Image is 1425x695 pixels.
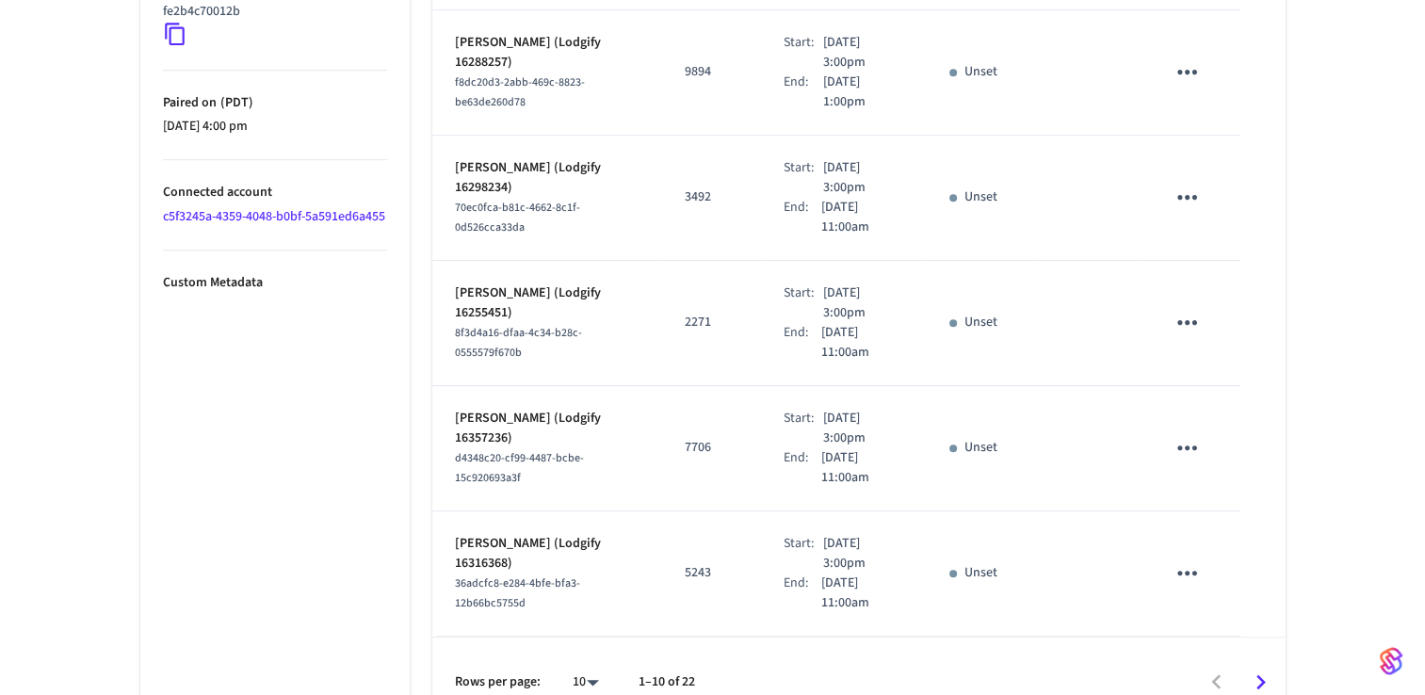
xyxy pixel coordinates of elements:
[455,200,580,235] span: 70ec0fca-b81c-4662-8c1f-0d526cca33da
[964,438,997,458] p: Unset
[964,62,997,82] p: Unset
[784,323,821,363] div: End:
[784,448,821,488] div: End:
[217,93,253,112] span: ( PDT )
[821,198,904,237] p: [DATE] 11:00am
[1380,646,1402,676] img: SeamLogoGradient.69752ec5.svg
[455,158,640,198] p: [PERSON_NAME] (Lodgify 16298234)
[455,283,640,323] p: [PERSON_NAME] (Lodgify 16255451)
[821,448,904,488] p: [DATE] 11:00am
[784,73,823,112] div: End:
[455,450,584,486] span: d4348c20-cf99-4487-bcbe-15c920693a3f
[163,273,387,293] p: Custom Metadata
[685,313,738,332] p: 2271
[163,117,387,137] p: [DATE] 4:00 pm
[964,563,997,583] p: Unset
[685,438,738,458] p: 7706
[163,93,387,113] p: Paired on
[784,283,823,323] div: Start:
[964,187,997,207] p: Unset
[455,534,640,574] p: [PERSON_NAME] (Lodgify 16316368)
[964,313,997,332] p: Unset
[784,33,823,73] div: Start:
[823,283,904,323] p: [DATE] 3:00pm
[823,33,904,73] p: [DATE] 3:00pm
[455,325,582,361] span: 8f3d4a16-dfaa-4c34-b28c-0555579f670b
[823,158,904,198] p: [DATE] 3:00pm
[685,62,738,82] p: 9894
[163,183,387,202] p: Connected account
[823,534,904,574] p: [DATE] 3:00pm
[821,574,904,613] p: [DATE] 11:00am
[685,563,738,583] p: 5243
[455,409,640,448] p: [PERSON_NAME] (Lodgify 16357236)
[784,574,821,613] div: End:
[455,33,640,73] p: [PERSON_NAME] (Lodgify 16288257)
[821,323,904,363] p: [DATE] 11:00am
[823,409,904,448] p: [DATE] 3:00pm
[163,207,385,226] a: c5f3245a-4359-4048-b0bf-5a591ed6a455
[823,73,904,112] p: [DATE] 1:00pm
[639,672,695,692] p: 1–10 of 22
[455,672,541,692] p: Rows per page:
[685,187,738,207] p: 3492
[784,198,821,237] div: End:
[455,74,585,110] span: f8dc20d3-2abb-469c-8823-be63de260d78
[784,409,823,448] div: Start:
[784,158,823,198] div: Start:
[784,534,823,574] div: Start:
[455,575,580,611] span: 36adcfc8-e284-4bfe-bfa3-12b66bc5755d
